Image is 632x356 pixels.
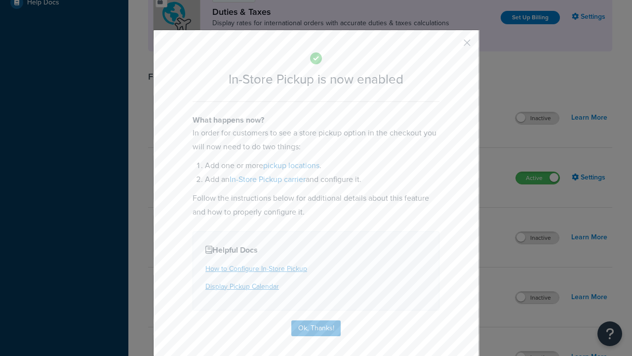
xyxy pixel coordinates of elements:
h4: Helpful Docs [205,244,427,256]
a: In-Store Pickup carrier [230,174,306,185]
p: Follow the instructions below for additional details about this feature and how to properly confi... [193,191,439,219]
h2: In-Store Pickup is now enabled [193,72,439,87]
a: pickup locations [263,160,319,171]
h4: What happens now? [193,114,439,126]
a: How to Configure In-Store Pickup [205,264,307,274]
li: Add one or more . [205,159,439,173]
button: Ok, Thanks! [291,320,341,336]
p: In order for customers to see a store pickup option in the checkout you will now need to do two t... [193,126,439,154]
a: Display Pickup Calendar [205,281,279,292]
li: Add an and configure it. [205,173,439,186]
